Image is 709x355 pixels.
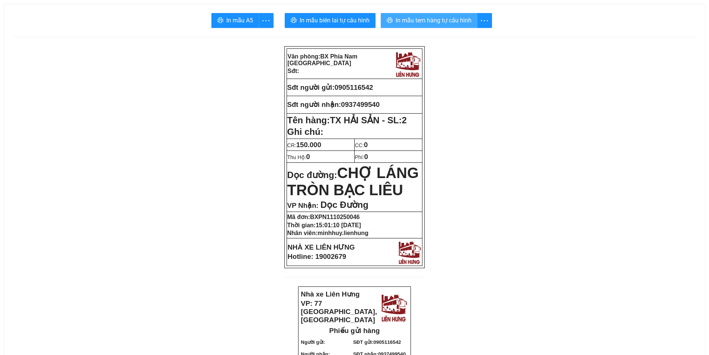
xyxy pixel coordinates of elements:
[478,16,492,25] span: more
[291,17,297,24] span: printer
[393,50,422,78] img: logo
[285,13,376,28] button: printerIn mẫu biên lai tự cấu hình
[287,165,419,198] span: CHỢ LÁNG TRÒN BẠC LIÊU
[3,4,61,12] strong: Nhà xe Liên Hưng
[54,53,102,58] strong: SĐT gửi:
[288,53,358,66] strong: Văn phòng:
[31,40,81,48] strong: Phiếu gửi hàng
[301,290,360,298] strong: Nhà xe Liên Hưng
[306,153,310,161] span: 0
[341,101,380,108] span: 0937499540
[335,83,373,91] span: 0905116542
[300,16,370,25] span: In mẫu biên lai tự cấu hình
[381,13,478,28] button: printerIn mẫu tem hàng tự cấu hình
[287,101,341,108] strong: Sđt người nhận:
[379,292,408,323] img: logo
[355,154,368,160] span: Phí:
[287,214,360,220] strong: Mã đơn:
[287,142,322,148] span: CR:
[353,339,401,345] strong: SĐT gửi:
[75,53,102,58] span: 0905116542
[402,115,407,125] span: 2
[259,13,274,28] button: more
[288,68,299,74] strong: Sđt:
[80,5,109,36] img: logo
[396,16,472,25] span: In mẫu tem hàng tự cấu hình
[287,230,368,236] strong: Nhân viên:
[287,127,323,137] span: Ghi chú:
[316,222,361,228] span: 15:01:10 [DATE]
[288,53,358,66] span: BX Phía Nam [GEOGRAPHIC_DATA]
[301,299,377,324] strong: VP: 77 [GEOGRAPHIC_DATA], [GEOGRAPHIC_DATA]
[373,339,401,345] span: 0905116542
[329,327,380,335] strong: Phiếu gửi hàng
[287,115,407,125] strong: Tên hàng:
[288,253,346,260] strong: Hotline: 19002679
[301,339,325,345] strong: Người gửi:
[287,83,335,91] strong: Sđt người gửi:
[211,13,259,28] button: printerIn mẫu A5
[287,202,319,209] span: VP Nhận:
[364,153,368,161] span: 0
[226,16,253,25] span: In mẫu A5
[287,222,361,228] strong: Thời gian:
[396,239,422,265] img: logo
[364,141,368,149] span: 0
[259,16,273,25] span: more
[3,53,27,58] strong: Người gửi:
[288,243,355,251] strong: NHÀ XE LIÊN HƯNG
[330,115,407,125] span: TX HẢI SẢN - SL:
[217,17,223,24] span: printer
[3,13,79,37] strong: VP: 77 [GEOGRAPHIC_DATA], [GEOGRAPHIC_DATA]
[296,141,321,149] span: 150.000
[317,230,368,236] span: minhhuy.lienhung
[320,200,368,210] span: Dọc Đường
[287,154,310,160] span: Thu Hộ:
[355,142,368,148] span: CC:
[287,170,419,197] strong: Dọc đường:
[387,17,393,24] span: printer
[477,13,492,28] button: more
[310,214,360,220] span: BXPN1110250046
